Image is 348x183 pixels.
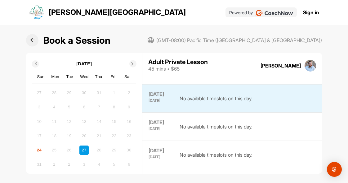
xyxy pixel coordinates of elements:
[43,33,110,47] h1: Book a Session
[94,102,104,112] div: Not available Thursday, August 7th, 2025
[124,88,134,98] div: Not available Saturday, August 2nd, 2025
[79,160,89,169] div: Not available Wednesday, September 3rd, 2025
[124,102,134,112] div: Not available Saturday, August 9th, 2025
[124,160,134,169] div: Not available Saturday, September 6th, 2025
[49,7,186,18] p: [PERSON_NAME][GEOGRAPHIC_DATA]
[34,131,44,141] div: Not available Sunday, August 17th, 2025
[34,146,44,155] div: Not available Sunday, August 24th, 2025
[79,131,89,141] div: Not available Wednesday, August 20th, 2025
[109,73,117,81] div: Fri
[50,88,59,98] div: Not available Monday, July 28th, 2025
[149,155,173,159] div: [DATE]
[109,160,119,169] div: Not available Friday, September 5th, 2025
[95,73,103,81] div: Thu
[229,9,253,16] p: Powered by
[180,119,252,134] div: No available timeslots on this day.
[34,117,44,126] div: Not available Sunday, August 10th, 2025
[149,147,173,154] div: [DATE]
[305,60,316,72] img: square_9139701969fadd2ebaabf7ae03814e4e.jpg
[34,88,44,98] div: Not available Sunday, July 27th, 2025
[79,117,89,126] div: Not available Wednesday, August 13th, 2025
[66,73,74,81] div: Tue
[79,102,89,112] div: Not available Wednesday, August 6th, 2025
[148,59,208,65] div: Adult Private Lesson
[94,160,104,169] div: Not available Thursday, September 4th, 2025
[94,88,104,98] div: Not available Thursday, July 31st, 2025
[79,146,89,155] div: Choose Wednesday, August 27th, 2025
[180,147,252,163] div: No available timeslots on this day.
[149,91,173,98] div: [DATE]
[50,146,59,155] div: Not available Monday, August 25th, 2025
[94,131,104,141] div: Not available Thursday, August 21st, 2025
[34,160,44,169] div: Not available Sunday, August 31st, 2025
[65,146,74,155] div: Not available Tuesday, August 26th, 2025
[34,87,135,170] div: month 2025-08
[37,73,45,81] div: Sun
[180,91,252,106] div: No available timeslots on this day.
[109,131,119,141] div: Not available Friday, August 22nd, 2025
[65,131,74,141] div: Not available Tuesday, August 19th, 2025
[123,73,132,81] div: Sat
[65,117,74,126] div: Not available Tuesday, August 12th, 2025
[94,146,104,155] div: Not available Thursday, August 28th, 2025
[255,10,293,16] img: CoachNow
[65,88,74,98] div: Not available Tuesday, July 29th, 2025
[34,102,44,112] div: Not available Sunday, August 3rd, 2025
[261,62,301,69] div: [PERSON_NAME]
[303,9,319,16] a: Sign in
[109,146,119,155] div: Not available Friday, August 29th, 2025
[327,162,342,177] div: Open Intercom Messenger
[65,102,74,112] div: Not available Tuesday, August 5th, 2025
[65,160,74,169] div: Not available Tuesday, September 2nd, 2025
[124,117,134,126] div: Not available Saturday, August 16th, 2025
[50,131,59,141] div: Not available Monday, August 18th, 2025
[29,5,44,20] img: logo
[156,37,322,44] span: (GMT-08:00) Pacific Time ([GEOGRAPHIC_DATA] & [GEOGRAPHIC_DATA])
[50,102,59,112] div: Not available Monday, August 4th, 2025
[94,117,104,126] div: Not available Thursday, August 14th, 2025
[124,131,134,141] div: Not available Saturday, August 23rd, 2025
[148,65,208,72] div: 45 mins • $65
[80,73,88,81] div: Wed
[149,119,173,126] div: [DATE]
[109,117,119,126] div: Not available Friday, August 15th, 2025
[124,146,134,155] div: Not available Saturday, August 30th, 2025
[50,160,59,169] div: Not available Monday, September 1st, 2025
[79,88,89,98] div: Not available Wednesday, July 30th, 2025
[148,37,154,43] img: svg+xml;base64,PHN2ZyB3aWR0aD0iMjAiIGhlaWdodD0iMjAiIHZpZXdCb3g9IjAgMCAyMCAyMCIgZmlsbD0ibm9uZSIgeG...
[76,60,92,68] p: [DATE]
[149,99,173,102] div: [DATE]
[109,102,119,112] div: Not available Friday, August 8th, 2025
[109,88,119,98] div: Not available Friday, August 1st, 2025
[51,73,59,81] div: Mon
[50,117,59,126] div: Not available Monday, August 11th, 2025
[149,127,173,131] div: [DATE]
